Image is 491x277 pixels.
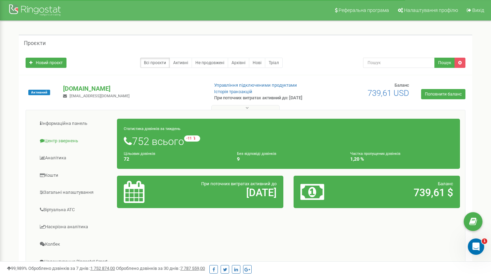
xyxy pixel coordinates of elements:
[31,219,117,235] a: Наскрізна аналітика
[31,184,117,201] a: Загальні налаштування
[31,133,117,149] a: Центр звернень
[180,266,205,271] u: 7 787 559,00
[368,88,409,98] span: 739,61 USD
[24,40,46,46] h5: Проєкти
[201,181,277,186] span: При поточних витратах активний до
[395,83,409,88] span: Баланс
[265,58,283,68] a: Тріал
[214,95,316,101] p: При поточних витратах активний до: [DATE]
[31,115,117,132] a: Інформаційна панель
[31,236,117,253] a: Колбек
[228,58,249,68] a: Архівні
[31,253,117,276] a: Налаштування Ringostat Smart Phone
[31,202,117,218] a: Віртуальна АТС
[237,151,276,156] small: Без відповіді дзвінків
[124,157,227,162] h4: 72
[421,89,465,99] a: Поповнити баланс
[184,135,200,142] small: -11
[140,58,170,68] a: Всі проєкти
[31,150,117,166] a: Аналiтика
[26,58,66,68] a: Новий проєкт
[214,83,297,88] a: Управління підключеними продуктами
[468,238,484,255] iframe: Intercom live chat
[7,266,27,271] span: 99,989%
[90,266,115,271] u: 1 752 874,00
[124,135,453,147] h1: 752 всього
[31,167,117,184] a: Кошти
[124,127,180,131] small: Статистика дзвінків за тиждень
[237,157,340,162] h4: 9
[249,58,265,68] a: Нові
[169,58,192,68] a: Активні
[28,90,50,95] span: Активний
[472,8,484,13] span: Вихід
[350,157,453,162] h4: 1,20 %
[434,58,455,68] button: Пошук
[214,89,252,94] a: Історія транзакцій
[363,58,435,68] input: Пошук
[63,84,203,93] p: [DOMAIN_NAME]
[28,266,115,271] span: Оброблено дзвінків за 7 днів :
[192,58,228,68] a: Не продовжені
[404,8,458,13] span: Налаштування профілю
[482,238,487,244] span: 1
[124,151,155,156] small: Цільових дзвінків
[350,151,400,156] small: Частка пропущених дзвінків
[355,187,453,198] h2: 739,61 $
[116,266,205,271] span: Оброблено дзвінків за 30 днів :
[339,8,389,13] span: Реферальна програма
[178,187,277,198] h2: [DATE]
[438,181,453,186] span: Баланс
[70,94,130,98] span: [EMAIL_ADDRESS][DOMAIN_NAME]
